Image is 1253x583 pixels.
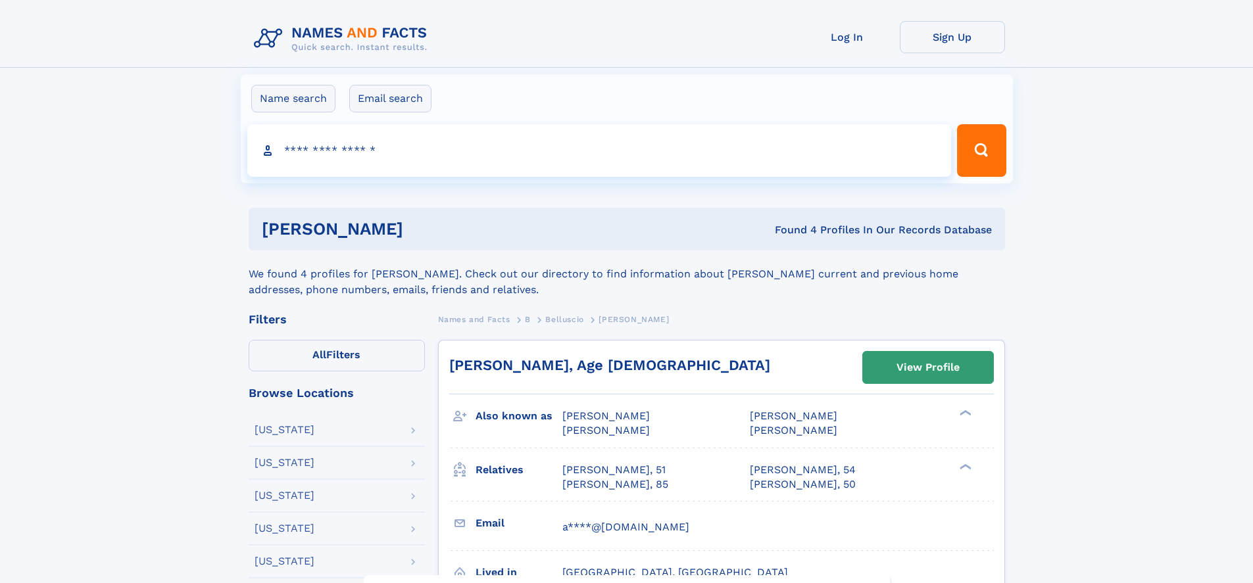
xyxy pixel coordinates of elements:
[262,221,589,237] h1: [PERSON_NAME]
[562,477,668,492] a: [PERSON_NAME], 85
[957,124,1006,177] button: Search Button
[249,250,1005,298] div: We found 4 profiles for [PERSON_NAME]. Check out our directory to find information about [PERSON_...
[562,424,650,436] span: [PERSON_NAME]
[562,409,650,422] span: [PERSON_NAME]
[249,314,425,325] div: Filters
[589,223,992,237] div: Found 4 Profiles In Our Records Database
[255,425,314,435] div: [US_STATE]
[438,311,510,327] a: Names and Facts
[956,462,972,471] div: ❯
[795,21,900,53] a: Log In
[599,315,669,324] span: [PERSON_NAME]
[449,357,770,373] a: [PERSON_NAME], Age [DEMOGRAPHIC_DATA]
[255,490,314,501] div: [US_STATE]
[249,21,438,57] img: Logo Names and Facts
[562,463,666,477] a: [PERSON_NAME], 51
[349,85,431,112] label: Email search
[255,457,314,468] div: [US_STATE]
[900,21,1005,53] a: Sign Up
[249,340,425,371] label: Filters
[545,315,583,324] span: Belluscio
[897,352,960,383] div: View Profile
[312,348,326,361] span: All
[249,387,425,399] div: Browse Locations
[255,556,314,567] div: [US_STATE]
[476,405,562,427] h3: Also known as
[750,424,837,436] span: [PERSON_NAME]
[545,311,583,327] a: Belluscio
[863,352,993,383] a: View Profile
[476,459,562,481] h3: Relatives
[525,315,531,324] span: B
[750,477,856,492] a: [PERSON_NAME], 50
[247,124,952,177] input: search input
[255,523,314,534] div: [US_STATE]
[251,85,335,112] label: Name search
[476,512,562,534] h3: Email
[750,463,856,477] a: [PERSON_NAME], 54
[525,311,531,327] a: B
[750,409,837,422] span: [PERSON_NAME]
[562,566,788,578] span: [GEOGRAPHIC_DATA], [GEOGRAPHIC_DATA]
[956,409,972,417] div: ❯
